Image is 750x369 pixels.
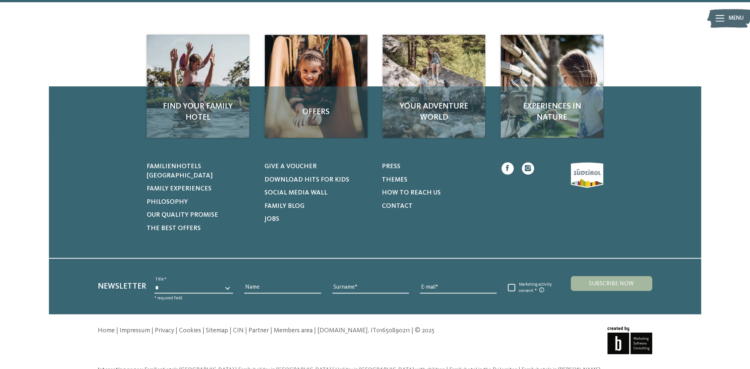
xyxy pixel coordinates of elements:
a: Cookies [179,328,201,334]
span: | [314,328,316,334]
span: Marketing activity consent [515,282,554,294]
a: Partner [249,328,269,334]
span: * required field [154,296,182,300]
button: Subscribe now [571,276,652,291]
img: A family hotel in Val Gardena for exploring the Dolomites [147,35,249,137]
img: A family hotel in Val Gardena for exploring the Dolomites [501,35,603,137]
a: How to reach us [382,189,489,198]
a: Philosophy [147,198,254,207]
span: Contact [382,203,413,209]
img: A family hotel in Val Gardena for exploring the Dolomites [265,35,367,137]
img: Brandnamic GmbH | Leading Hospitality Solutions [607,326,652,354]
span: Find your family hotel [155,101,241,124]
a: Contact [382,202,489,211]
span: | [230,328,231,334]
a: Social Media Wall [264,189,371,198]
span: Family Blog [264,203,304,209]
span: | [203,328,204,334]
a: Familienhotels [GEOGRAPHIC_DATA] [147,162,254,180]
span: | [245,328,247,334]
span: © 2025 [415,328,434,334]
span: Your adventure world [391,101,477,124]
a: Family Blog [264,202,371,211]
span: [DOMAIN_NAME]. IT01650890211 [317,328,410,334]
a: Impressum [120,328,150,334]
a: A family hotel in Val Gardena for exploring the Dolomites Offers [265,35,367,137]
span: | [270,328,272,334]
a: The best offers [147,224,254,233]
span: Our quality promise [147,212,218,218]
a: CIN [233,328,244,334]
a: Themes [382,176,489,185]
span: Experiences in nature [509,101,595,124]
a: Members area [274,328,313,334]
a: A family hotel in Val Gardena for exploring the Dolomites Your adventure world [383,35,485,137]
a: Download hits for kids [264,176,371,185]
a: Privacy [155,328,174,334]
span: | [151,328,153,334]
span: Familienhotels [GEOGRAPHIC_DATA] [147,163,213,179]
a: Jobs [264,215,371,224]
span: Newsletter [98,282,146,290]
span: Philosophy [147,199,188,205]
img: A family hotel in Val Gardena for exploring the Dolomites [383,35,485,137]
span: Themes [382,177,407,183]
a: Our quality promise [147,211,254,220]
a: Press [382,162,489,172]
span: Family experiences [147,186,211,192]
span: Press [382,163,400,170]
span: Download hits for kids [264,177,349,183]
span: Social Media Wall [264,190,327,196]
span: | [176,328,177,334]
span: Give a voucher [264,163,316,170]
span: Offers [273,106,359,118]
a: Family experiences [147,184,254,194]
span: How to reach us [382,190,441,196]
a: Home [98,328,115,334]
span: | [411,328,413,334]
span: Jobs [264,216,279,222]
span: Subscribe now [589,281,634,287]
a: A family hotel in Val Gardena for exploring the Dolomites Experiences in nature [501,35,603,137]
span: The best offers [147,225,201,232]
a: Sitemap [206,328,228,334]
a: A family hotel in Val Gardena for exploring the Dolomites Find your family hotel [147,35,249,137]
a: Give a voucher [264,162,371,172]
span: | [116,328,118,334]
